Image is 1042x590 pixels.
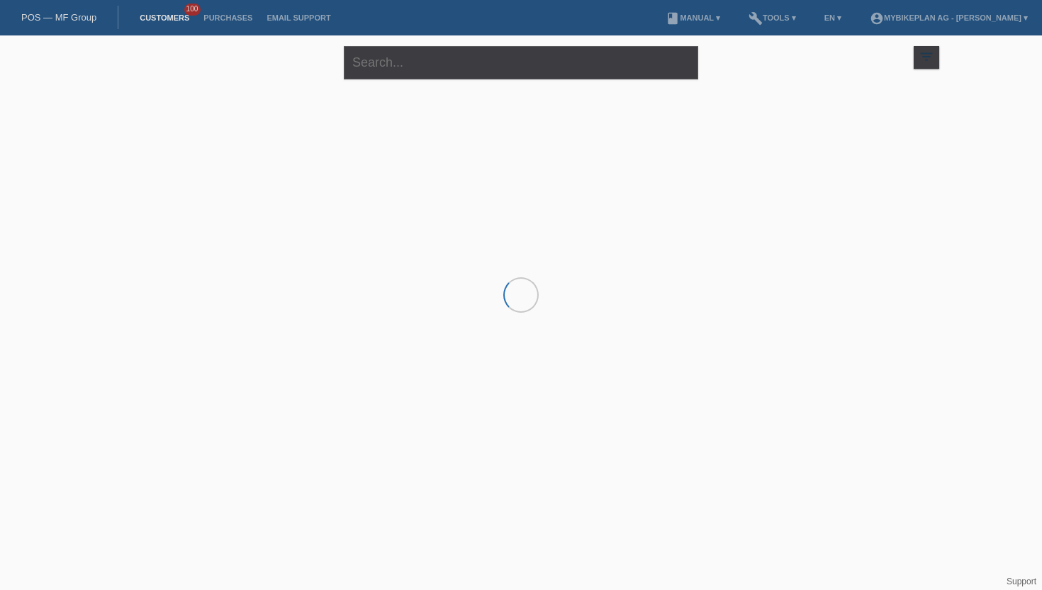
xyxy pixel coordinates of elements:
[659,13,727,22] a: bookManual ▾
[741,13,803,22] a: buildTools ▾
[184,4,201,16] span: 100
[1007,577,1036,586] a: Support
[870,11,884,26] i: account_circle
[133,13,196,22] a: Customers
[666,11,680,26] i: book
[196,13,259,22] a: Purchases
[344,46,698,79] input: Search...
[259,13,337,22] a: Email Support
[817,13,848,22] a: EN ▾
[919,49,934,65] i: filter_list
[863,13,1035,22] a: account_circleMybikeplan AG - [PERSON_NAME] ▾
[21,12,96,23] a: POS — MF Group
[749,11,763,26] i: build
